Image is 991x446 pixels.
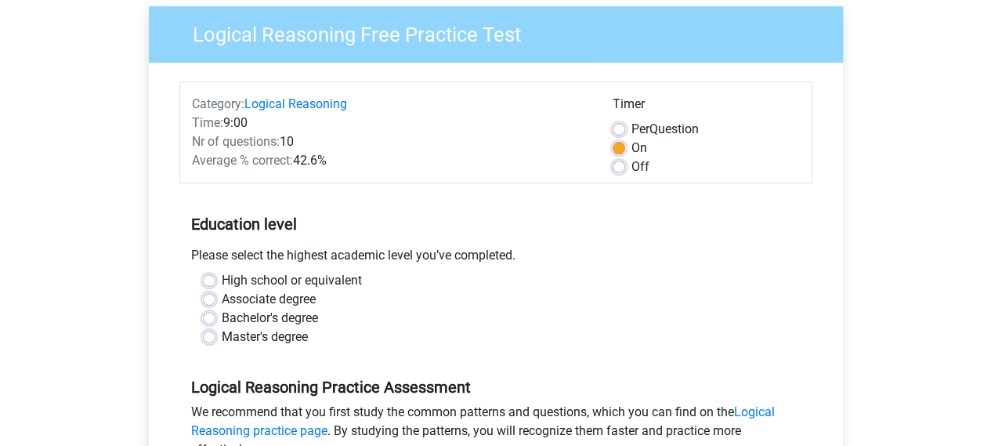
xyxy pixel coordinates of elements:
[244,96,347,111] a: Logical Reasoning
[191,378,801,397] h5: Logical Reasoning Practice Assessment
[180,151,601,170] div: 42.6%
[631,121,649,136] span: Per
[631,139,647,158] label: On
[222,290,316,309] label: Associate degree
[192,134,280,149] span: Nr of questions:
[180,132,601,151] div: 10
[192,153,293,168] span: Average % correct:
[222,271,362,290] label: High school or equivalent
[631,120,699,139] label: Question
[192,115,223,130] span: Time:
[222,328,308,346] label: Master's degree
[191,208,801,240] h5: Education level
[174,16,831,47] h3: Logical Reasoning Free Practice Test
[179,246,812,271] div: Please select the highest academic level you’ve completed.
[192,96,244,111] span: Category:
[613,95,800,120] div: Timer
[631,158,649,176] label: Off
[222,309,318,328] label: Bachelor's degree
[180,114,601,132] div: 9:00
